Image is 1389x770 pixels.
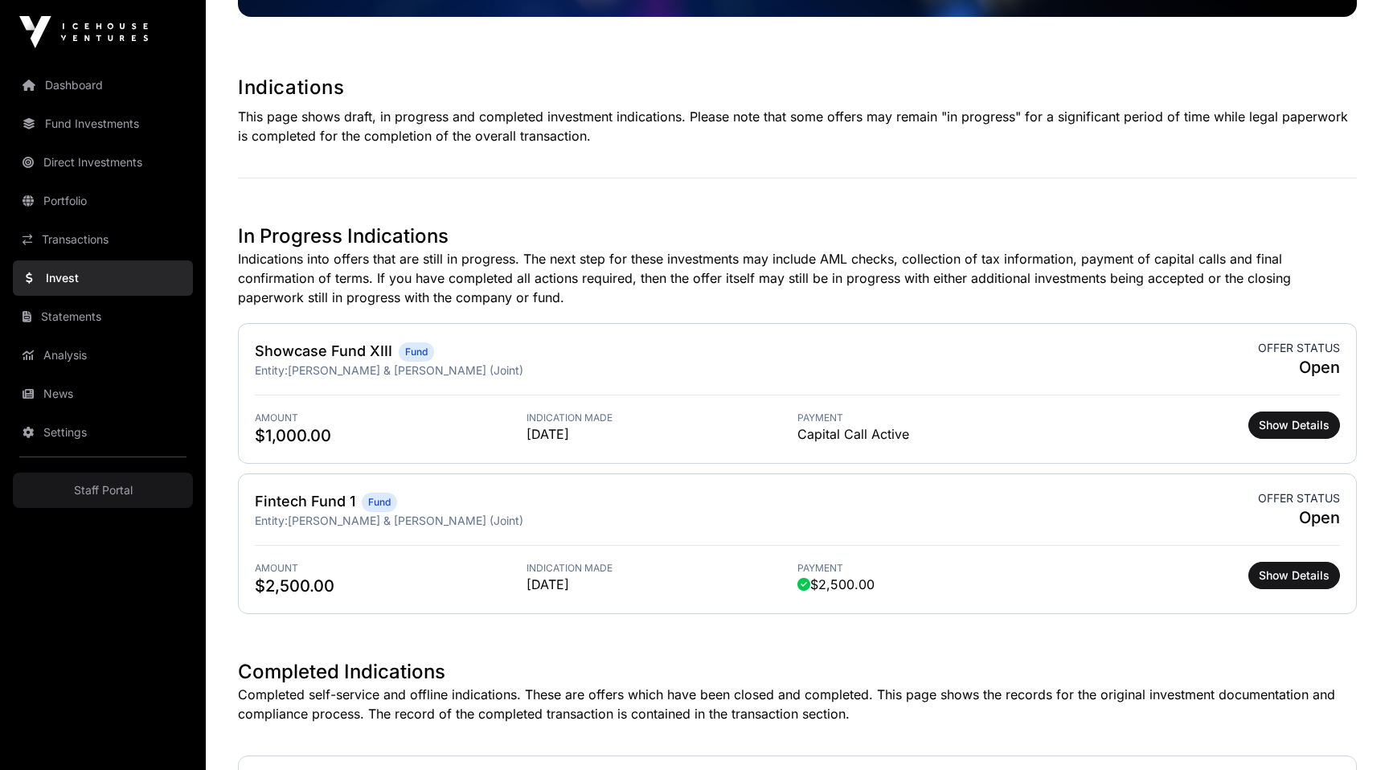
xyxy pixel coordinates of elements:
[1258,490,1340,506] span: Offer status
[255,424,527,447] span: $1,000.00
[238,107,1357,145] p: This page shows draft, in progress and completed investment indications. Please note that some of...
[238,75,1357,100] h1: Indications
[255,493,355,510] a: Fintech Fund 1
[255,342,392,359] a: Showcase Fund XIII
[527,562,798,575] span: Indication Made
[1259,567,1330,584] span: Show Details
[238,223,1357,249] h1: In Progress Indications
[13,260,193,296] a: Invest
[13,106,193,141] a: Fund Investments
[288,363,523,377] span: [PERSON_NAME] & [PERSON_NAME] (Joint)
[368,496,391,509] span: Fund
[1258,356,1340,379] span: Open
[255,562,527,575] span: Amount
[13,415,193,450] a: Settings
[13,145,193,180] a: Direct Investments
[288,514,523,527] span: [PERSON_NAME] & [PERSON_NAME] (Joint)
[797,412,1069,424] span: Payment
[238,249,1357,307] p: Indications into offers that are still in progress. The next step for these investments may inclu...
[13,338,193,373] a: Analysis
[1259,417,1330,433] span: Show Details
[797,562,1069,575] span: Payment
[13,183,193,219] a: Portfolio
[1309,693,1389,770] iframe: Chat Widget
[1258,340,1340,356] span: Offer status
[255,514,288,527] span: Entity:
[13,299,193,334] a: Statements
[255,363,288,377] span: Entity:
[405,346,428,358] span: Fund
[527,412,798,424] span: Indication Made
[13,222,193,257] a: Transactions
[797,424,909,444] span: Capital Call Active
[797,575,875,594] span: $2,500.00
[255,575,527,597] span: $2,500.00
[13,68,193,103] a: Dashboard
[1248,412,1340,439] button: Show Details
[13,473,193,508] a: Staff Portal
[527,424,798,444] span: [DATE]
[1248,562,1340,589] button: Show Details
[527,575,798,594] span: [DATE]
[238,659,1357,685] h1: Completed Indications
[255,412,527,424] span: Amount
[19,16,148,48] img: Icehouse Ventures Logo
[1258,506,1340,529] span: Open
[13,376,193,412] a: News
[238,685,1357,723] p: Completed self-service and offline indications. These are offers which have been closed and compl...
